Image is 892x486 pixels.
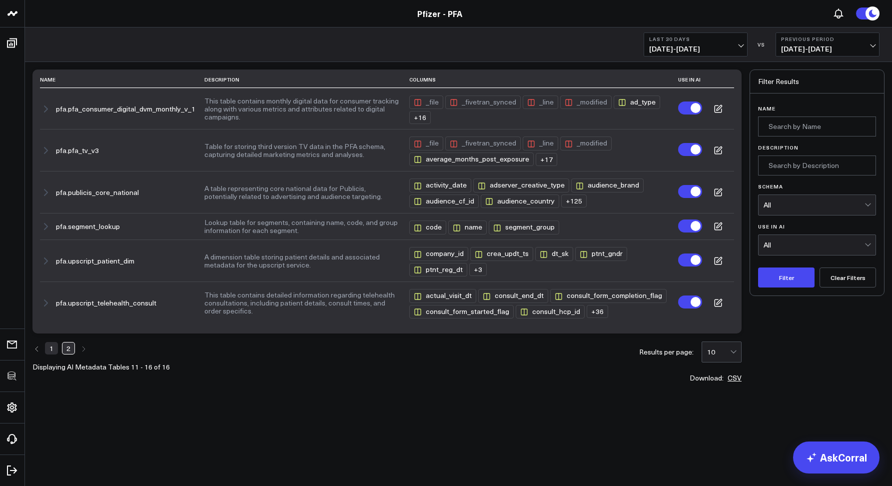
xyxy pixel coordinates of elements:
label: Turn off Use in AI [678,185,702,198]
button: pfa.pfa_tv_v3 [56,146,99,154]
div: + 17 [536,153,557,166]
div: _fivetran_synced [445,136,521,150]
button: Lookup table for segments, containing name, code, and group information for each segment. [204,218,400,234]
button: consult_end_dt [478,287,550,302]
button: average_months_post_exposure [409,150,536,166]
button: A table representing core national data for Publicis, potentially related to advertising and audi... [204,184,400,200]
div: company_id [409,247,468,260]
div: consult_end_dt [478,289,548,302]
button: This table contains monthly digital data for consumer tracking along with various metrics and att... [204,97,400,121]
div: All [764,201,865,209]
div: consult_form_completion_flag [550,289,667,302]
div: adserver_creative_type [473,178,569,192]
div: _file [409,136,443,150]
button: audience_country [481,192,561,208]
div: + 16 [409,111,431,124]
a: Next page [79,342,87,354]
div: audience_brand [571,178,644,192]
button: pfa.upscript_telehealth_consult [56,299,156,307]
div: consult_hcp_id [516,305,585,318]
button: audience_brand [571,176,646,192]
button: _modified [560,134,614,150]
div: _fivetran_synced [445,95,521,109]
button: dt_sk [535,245,575,260]
input: Search by Name [758,116,876,136]
th: Description [204,71,409,88]
th: Name [40,71,204,88]
button: _line [523,134,560,150]
b: Previous Period [781,36,874,42]
a: Page 2 is your current page [62,342,75,354]
button: name [448,218,489,234]
div: _file [409,95,443,109]
button: Filter [758,267,815,287]
button: segment_group [489,218,561,234]
button: +36 [587,303,610,318]
a: Previous page [32,342,41,354]
button: pfa.publicis_core_national [56,188,139,196]
div: audience_country [481,194,559,208]
button: crea_updt_ts [470,245,535,260]
div: + 125 [561,194,587,207]
div: ad_type [614,95,660,109]
label: Schema [758,183,876,189]
div: code [409,220,446,234]
b: Last 30 Days [649,36,742,42]
label: Turn off Use in AI [678,295,702,308]
div: dt_sk [535,247,573,260]
button: code [409,218,448,234]
button: company_id [409,245,470,260]
input: Search by Description [758,155,876,175]
button: _file [409,93,445,109]
button: A dimension table storing patient details and associated metadata for the upscript service. [204,253,400,269]
button: Previous Period[DATE]-[DATE] [776,32,880,56]
label: Turn off Use in AI [678,219,702,232]
div: All [764,241,865,249]
button: _fivetran_synced [445,93,523,109]
button: ptnt_reg_dt [409,261,469,276]
label: Turn off Use in AI [678,253,702,266]
button: Last 30 Days[DATE]-[DATE] [644,32,748,56]
button: ptnt_gndr [575,245,629,260]
button: _file [409,134,445,150]
div: Displaying AI Metadata Tables 11 - 16 of 16 [32,363,170,370]
div: activity_date [409,178,471,192]
span: [DATE] - [DATE] [781,45,874,53]
button: pfa.upscript_patient_dim [56,257,134,265]
div: consult_form_started_flag [409,305,514,318]
div: Filter Results [750,70,884,93]
button: ad_type [614,93,662,109]
ul: Pagination [32,341,170,355]
div: VS [753,41,771,47]
div: ptnt_gndr [575,247,627,260]
button: consult_form_started_flag [409,303,516,318]
div: Results per page: [639,348,694,355]
div: ptnt_reg_dt [409,263,467,276]
label: Name [758,105,876,111]
button: This table contains detailed information regarding telehealth consultations, including patient de... [204,291,400,315]
label: Turn off Use in AI [678,101,702,114]
button: Table for storing third version TV data in the PFA schema, capturing detailed marketing metrics a... [204,142,400,158]
div: _line [523,136,558,150]
button: _fivetran_synced [445,134,523,150]
a: Page 1 [45,342,58,354]
div: _modified [560,95,612,109]
button: pfa.segment_lookup [56,222,120,230]
button: +125 [561,192,589,207]
button: Clear Filters [820,267,876,287]
div: average_months_post_exposure [409,152,534,166]
span: [DATE] - [DATE] [649,45,742,53]
th: Use in AI [678,71,702,88]
label: Description [758,144,876,150]
div: _line [523,95,558,109]
div: + 3 [469,263,487,276]
button: consult_hcp_id [516,303,587,318]
button: audience_cf_id [409,192,481,208]
button: +17 [536,151,559,166]
div: segment_group [489,220,559,234]
div: 10 [707,348,730,356]
button: _modified [560,93,614,109]
a: AskCorral [793,441,880,473]
button: CSV [728,374,742,381]
div: audience_cf_id [409,194,479,208]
